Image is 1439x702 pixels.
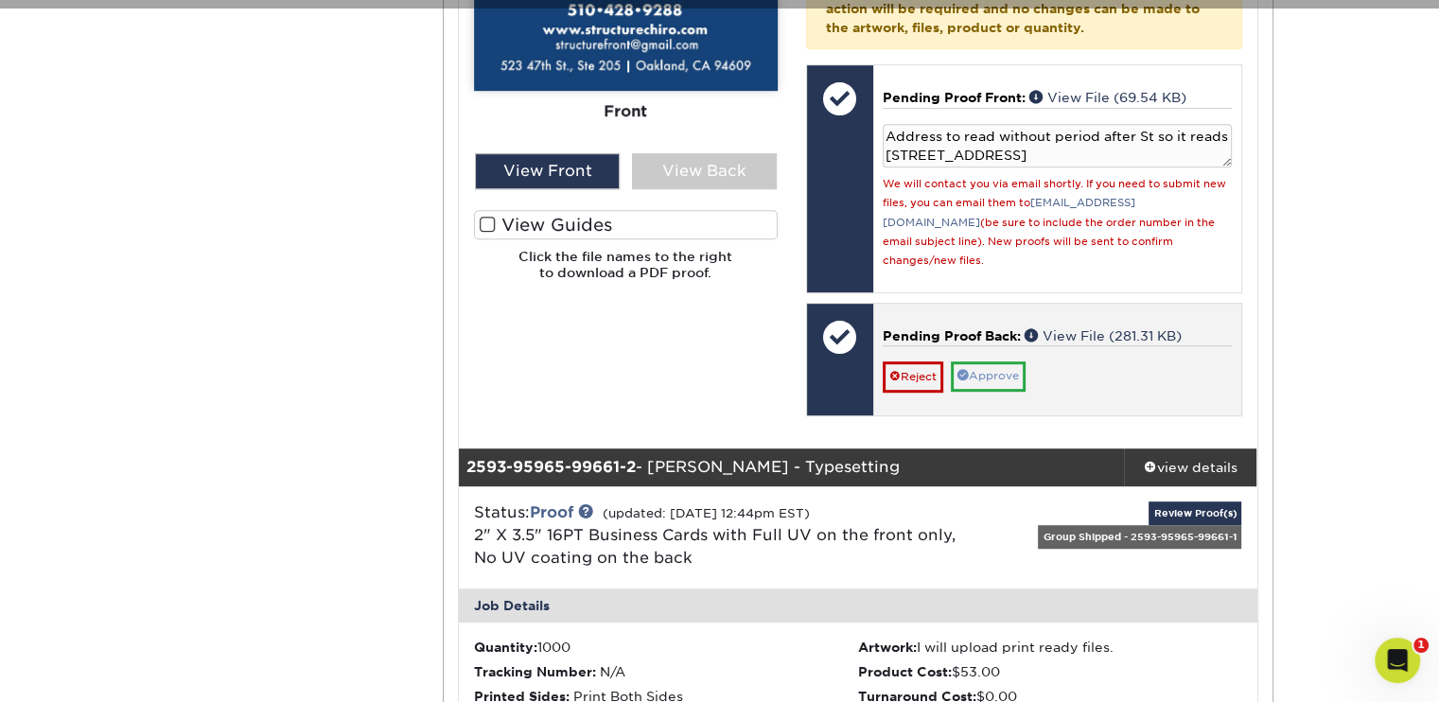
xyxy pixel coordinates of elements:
span: Pending Proof Back: [883,328,1021,343]
div: View Back [632,153,777,189]
button: Emoji picker [29,557,44,572]
div: Close [332,8,366,42]
small: (updated: [DATE] 12:44pm EST) [603,506,810,520]
a: view details [1124,448,1257,486]
button: Upload attachment [90,557,105,572]
div: view details [1124,457,1257,476]
button: Send a message… [323,550,355,580]
b: [PERSON_NAME] [81,353,187,366]
iframe: Intercom live chat [1375,638,1420,683]
label: View Guides [474,210,778,239]
button: Start recording [120,557,135,572]
strong: Artwork: [858,640,917,655]
div: Thank you for getting your order placed. We have you in the project queue. A proof will be upload... [30,421,295,570]
div: joined the conversation [81,351,323,368]
div: Hi [PERSON_NAME],Thank you for getting your order placed. We have you in the project queue. A pro... [15,391,310,645]
div: Brent says… [15,347,363,391]
div: Hi [PERSON_NAME], [30,402,295,421]
li: I will upload print ready files. [858,638,1242,657]
a: View File (69.54 KB) [1029,90,1186,105]
div: [DATE] [15,322,363,347]
span: N/A [600,664,625,679]
div: Status: [460,501,991,570]
strong: Tracking Number: [474,664,596,679]
iframe: Google Customer Reviews [5,644,161,695]
a: [EMAIL_ADDRESS][DOMAIN_NAME] [883,197,1135,228]
button: Gif picker [60,557,75,572]
h1: Operator [92,18,159,32]
li: 1000 [474,638,858,657]
textarea: Message… [16,518,362,550]
strong: 2593-95965-99661-2 [466,458,636,476]
a: 2" X 3.5" 16PT Business Cards with Full UV on the front only, No UV coating on the back [474,526,956,567]
div: View Front [475,153,620,189]
div: Brent says… [15,391,363,687]
span: 1 [1413,638,1429,653]
a: Approve [951,361,1026,391]
div: Have a great day! [30,72,295,91]
span: Pending Proof Front: [883,90,1026,105]
a: Reject [883,361,943,392]
div: ty [83,249,348,268]
a: Review Proof(s) [1149,501,1241,525]
div: Front [474,91,778,132]
h6: Click the file names to the right to download a PDF proof. [474,249,778,295]
button: Home [296,8,332,44]
div: Group Shipped - 2593-95965-99661-1 [1038,525,1241,549]
small: We will contact you via email shortly. If you need to submit new files, you can email them to (be... [883,178,1226,268]
div: Peter says… [15,116,363,322]
img: Profile image for Brent [57,350,76,369]
div: - [PERSON_NAME] - Typesetting [459,448,1124,486]
div: Hi. I purchased the order without the ability to view the files because no design was changed, ju... [68,116,363,307]
a: View File (281.31 KB) [1025,328,1182,343]
li: $53.00 [858,662,1242,681]
a: Proof [530,503,573,521]
strong: Product Cost: [858,664,952,679]
strong: Quantity: [474,640,537,655]
div: Hi. I purchased the order without the ability to view the files because no design was changed, ju... [83,128,348,239]
div: [PERSON_NAME] [83,277,348,296]
div: Job Details [459,588,1257,623]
